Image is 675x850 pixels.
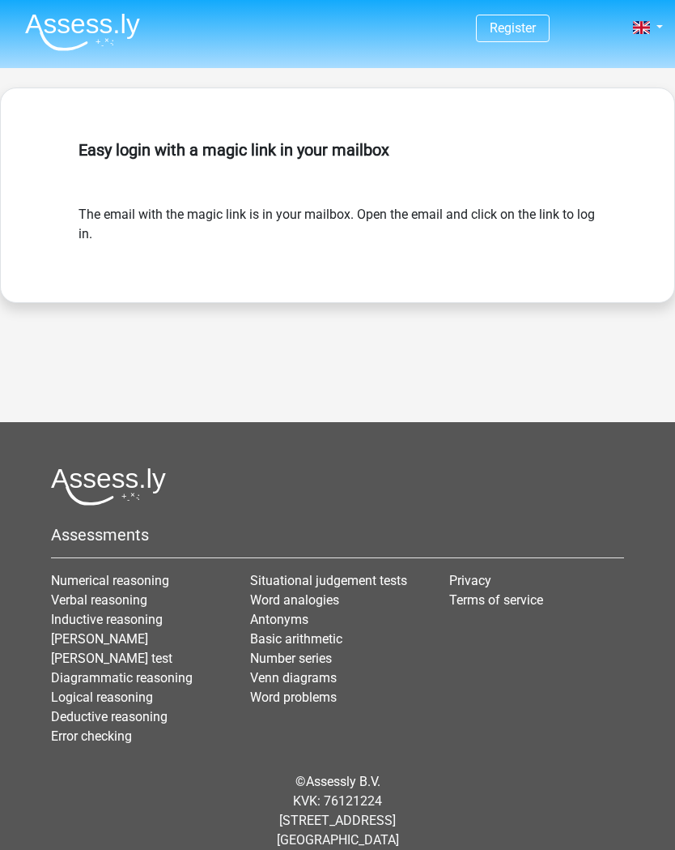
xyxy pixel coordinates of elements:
a: Terms of service [449,592,543,608]
a: Number series [250,651,332,666]
a: Numerical reasoning [51,573,169,588]
h5: Assessments [51,525,624,545]
form: The email with the magic link is in your mailbox. Open the email and click on the link to log in. [79,205,596,244]
a: Situational judgement tests [250,573,407,588]
a: Diagrammatic reasoning [51,670,193,686]
a: Inductive reasoning [51,612,163,627]
a: Deductive reasoning [51,709,168,724]
a: Verbal reasoning [51,592,147,608]
img: Assessly logo [51,468,166,506]
h5: Easy login with a magic link in your mailbox [79,140,596,160]
a: Word analogies [250,592,339,608]
a: [PERSON_NAME] [PERSON_NAME] test [51,631,172,666]
a: Privacy [449,573,491,588]
a: Error checking [51,728,132,744]
a: Assessly B.V. [306,774,380,789]
a: Logical reasoning [51,690,153,705]
img: Assessly [25,13,140,51]
a: Venn diagrams [250,670,337,686]
a: Antonyms [250,612,308,627]
a: Word problems [250,690,337,705]
a: Basic arithmetic [250,631,342,647]
a: Register [490,20,536,36]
